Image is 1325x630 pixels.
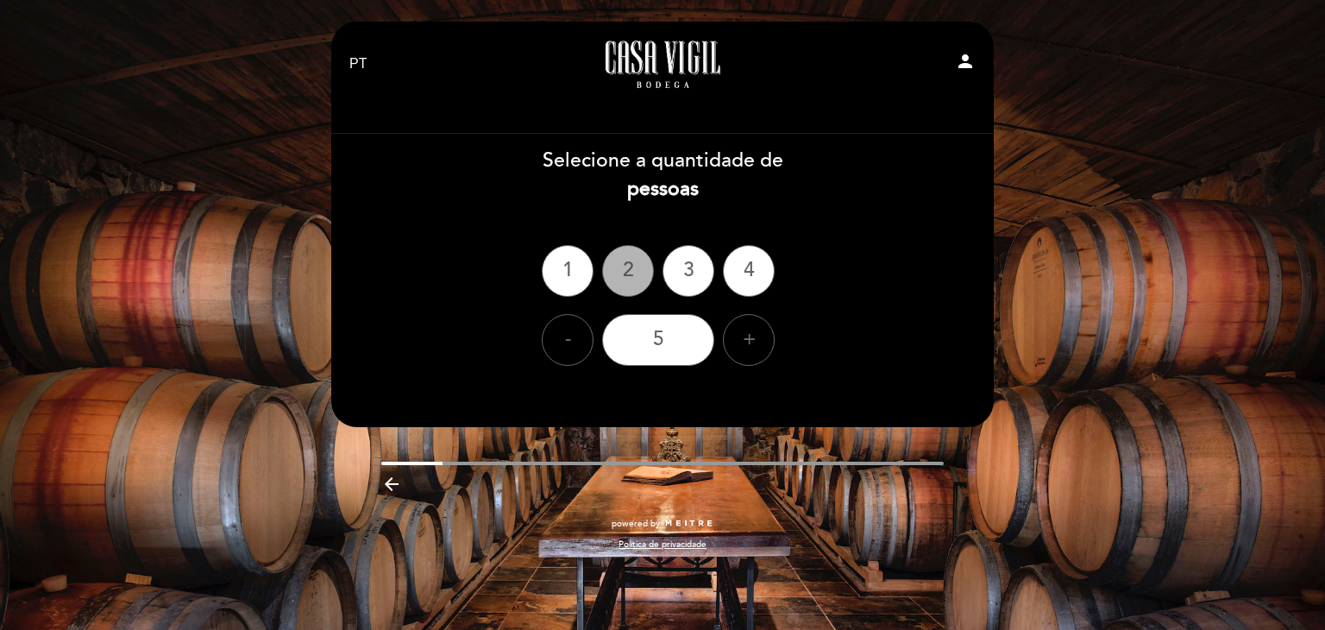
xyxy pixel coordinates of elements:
a: powered by [612,518,713,530]
b: pessoas [627,177,699,201]
div: Selecione a quantidade de [330,147,995,204]
a: Política de privacidade [619,539,706,551]
span: powered by [612,518,660,530]
i: person [955,51,976,72]
div: 4 [723,245,775,297]
div: 3 [662,245,714,297]
i: arrow_backward [381,474,402,495]
div: + [723,314,775,366]
button: person [955,51,976,78]
div: - [542,314,593,366]
img: MEITRE [664,520,713,528]
a: Casa Vigil - Restaurante [555,41,770,88]
div: 2 [602,245,654,297]
div: 1 [542,245,593,297]
div: 5 [602,314,714,366]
